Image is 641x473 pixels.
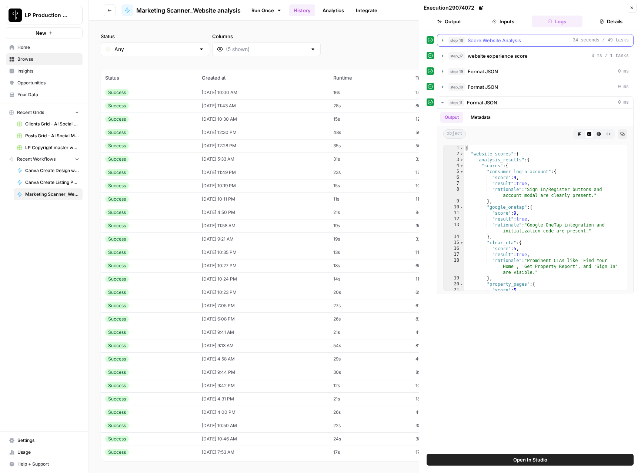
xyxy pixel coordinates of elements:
div: Success [105,222,129,229]
button: 34 seconds / 49 tasks [437,34,633,46]
div: Success [105,209,129,216]
button: Open In Studio [427,454,634,466]
td: 17s [329,446,411,459]
td: [DATE] 10:30 AM [197,113,329,126]
span: object [443,129,466,139]
span: Toggle code folding, rows 20 through 24 [460,281,464,287]
span: Format JSON [467,99,497,106]
a: Clients Grid - AI Social Media [14,118,83,130]
td: 38 [411,432,476,446]
td: 153 [411,86,476,99]
td: 23s [329,166,411,179]
td: [DATE] 10:19 PM [197,179,329,192]
span: 0 ms [618,68,629,75]
td: 32 [411,152,476,166]
div: 8 [444,187,464,198]
td: 12 [411,166,476,179]
td: 69 [411,286,476,299]
td: 15s [329,179,411,192]
span: New [36,29,46,37]
div: 5 [444,169,464,175]
a: Your Data [6,89,83,101]
td: 12s [329,379,411,392]
span: Recent Workflows [17,156,56,162]
button: 0 ms [437,66,633,77]
td: 21s [329,392,411,406]
th: Created at [197,70,329,86]
span: Clients Grid - AI Social Media [25,121,79,127]
span: Your Data [17,91,79,98]
td: [DATE] 9:41 AM [197,326,329,339]
div: Success [105,156,129,162]
a: Posts Grid - AI Social Media [14,130,83,142]
span: step_16 [448,37,465,44]
button: 0 ms [437,81,633,93]
td: 19s [329,219,411,232]
span: website experience score [468,52,528,60]
span: Toggle code folding, rows 4 through 45 [460,163,464,169]
span: Browse [17,56,79,63]
button: Details [585,16,637,27]
td: 115 [411,192,476,206]
a: Home [6,41,83,53]
th: Runtime [329,70,411,86]
div: Execution 29074072 [424,4,485,11]
td: 175 [411,446,476,459]
span: 0 ms / 1 tasks [591,53,629,59]
td: 22s [329,419,411,432]
a: Marketing Scanner_Website analysis [121,4,241,16]
div: 20 [444,281,464,287]
span: step_17 [448,52,465,60]
span: Usage [17,449,79,456]
div: Success [105,409,129,416]
span: Toggle code folding, rows 5 through 9 [460,169,464,175]
a: Integrate [351,4,382,16]
td: [DATE] 11:58 AM [197,219,329,232]
td: 40 [411,352,476,366]
td: [DATE] 4:00 PM [197,406,329,419]
button: Recent Grids [6,107,83,118]
button: Inputs [478,16,529,27]
td: 50 [411,139,476,152]
div: 0 ms [437,109,633,294]
td: [DATE] 4:31 PM [197,392,329,406]
span: Format JSON [468,68,498,75]
div: Success [105,382,129,389]
div: Success [105,356,129,362]
div: 19 [444,275,464,281]
td: 18 [411,392,476,406]
span: Toggle code folding, rows 15 through 19 [460,240,464,246]
div: Success [105,302,129,309]
td: [DATE] 5:33 AM [197,152,329,166]
td: [DATE] 12:28 PM [197,139,329,152]
button: 0 ms [437,97,633,108]
a: Canva Create Listing Posts (human review to pick properties) [14,177,83,188]
td: 115 [411,246,476,259]
span: LP Production Workloads [25,11,70,19]
td: 28s [329,99,411,113]
input: Any [114,46,196,53]
span: Opportunities [17,80,79,86]
td: [DATE] 11:49 PM [197,166,329,179]
td: 30s [329,366,411,379]
td: 103 [411,379,476,392]
button: Metadata [466,112,495,123]
td: [DATE] 10:50 AM [197,419,329,432]
td: 13s [329,246,411,259]
span: LP Copyright master workflow Grid [25,144,79,151]
td: 41 [411,326,476,339]
div: 13 [444,222,464,234]
td: [DATE] 4:50 PM [197,206,329,219]
button: Help + Support [6,458,83,470]
div: 2 [444,151,464,157]
td: [DATE] 10:11 PM [197,192,329,206]
div: 4 [444,163,464,169]
td: 89 [411,366,476,379]
span: Toggle code folding, rows 2 through 105 [460,151,464,157]
div: 14 [444,234,464,240]
span: Toggle code folding, rows 3 through 104 [460,157,464,163]
span: Toggle code folding, rows 10 through 14 [460,204,464,210]
div: 3 [444,157,464,163]
div: Success [105,249,129,256]
td: 23s [329,459,411,472]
